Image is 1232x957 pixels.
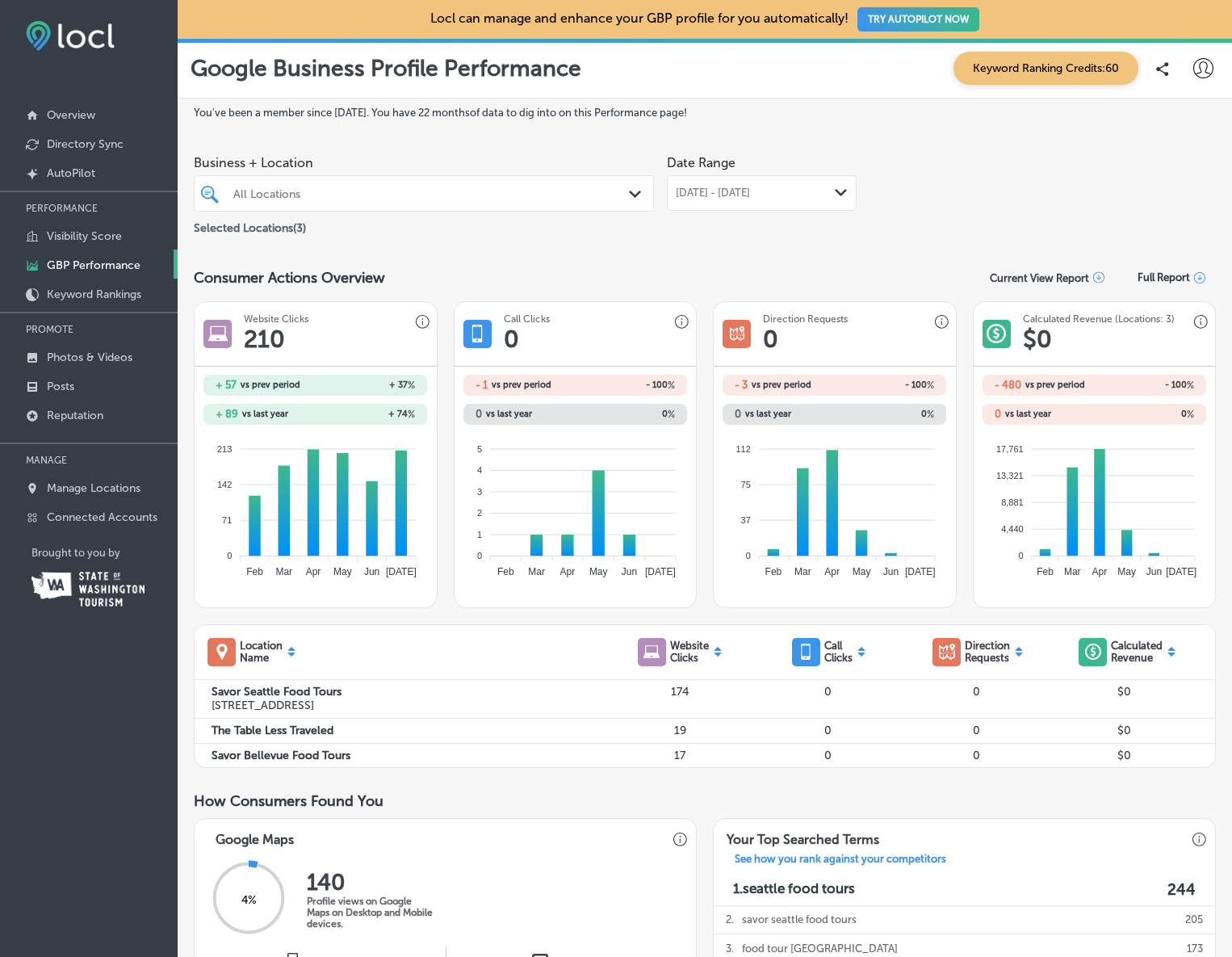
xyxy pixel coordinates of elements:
[1094,380,1194,391] h2: - 100
[233,187,631,200] div: All Locations
[676,187,750,199] span: [DATE] - [DATE]
[622,566,637,577] tspan: Jun
[1092,566,1107,577] tspan: Apr
[212,699,606,712] p: [STREET_ADDRESS]
[408,380,415,391] span: %
[486,409,532,418] span: vs last year
[1117,566,1136,577] tspan: May
[216,408,238,420] h2: + 89
[996,443,1024,453] tspan: 17,761
[244,325,285,354] h1: 210
[307,869,436,896] h2: 140
[754,749,902,762] p: 0
[714,819,892,852] h3: Your Top Searched Terms
[668,409,675,420] span: %
[824,640,853,664] p: Call Clicks
[194,215,306,235] p: Selected Locations ( 3 )
[47,380,74,393] p: Posts
[752,380,811,389] span: vs prev period
[47,350,132,364] p: Photos & Videos
[990,272,1089,284] p: Current View Report
[306,566,321,577] tspan: Apr
[316,409,416,420] h2: + 74
[217,480,232,489] tspan: 142
[1050,724,1198,737] p: $0
[477,443,482,453] tspan: 5
[194,155,654,170] span: Business + Location
[497,566,514,577] tspan: Feb
[1025,380,1085,389] span: vs prev period
[927,380,934,391] span: %
[47,258,140,272] p: GBP Performance
[1111,640,1163,664] p: Calculated Revenue
[47,137,124,151] p: Directory Sync
[316,380,416,391] h2: + 37
[575,409,675,420] h2: 0
[589,566,608,577] tspan: May
[995,408,1001,420] h2: 0
[333,566,352,577] tspan: May
[47,481,140,495] p: Manage Locations
[670,640,709,664] p: Website Clicks
[476,408,482,420] h2: 0
[746,551,751,560] tspan: 0
[1050,685,1198,699] p: $0
[733,880,855,899] p: 1. seattle food tours
[242,409,288,418] span: vs last year
[1167,880,1196,899] label: 244
[31,547,178,559] p: Brought to you by
[47,288,141,301] p: Keyword Rankings
[575,380,675,391] h2: - 100
[745,409,791,418] span: vs last year
[1023,325,1052,354] h1: $ 0
[240,640,283,664] p: Location Name
[477,529,482,539] tspan: 1
[902,685,1050,699] p: 0
[477,465,482,475] tspan: 4
[765,566,782,577] tspan: Feb
[26,21,115,51] img: fda3e92497d09a02dc62c9cd864e3231.png
[241,380,300,389] span: vs prev period
[1166,566,1196,577] tspan: [DATE]
[722,853,959,870] p: See how you rank against your competitors
[212,749,606,762] label: Savor Bellevue Food Tours
[477,551,482,560] tspan: 0
[1005,409,1051,418] span: vs last year
[307,896,436,930] p: Profile views on Google Maps on Desktop and Mobile devices.
[194,269,385,287] span: Consumer Actions Overview
[763,325,778,354] h1: 0
[741,515,751,525] tspan: 37
[668,380,675,391] span: %
[902,749,1050,762] p: 0
[645,566,676,577] tspan: [DATE]
[1187,409,1194,420] span: %
[735,379,748,391] h2: - 3
[606,749,754,762] p: 17
[241,892,257,906] span: 4 %
[31,572,145,607] img: Washington Tourism
[1094,409,1194,420] h2: 0
[559,566,575,577] tspan: Apr
[216,379,237,391] h2: + 57
[504,325,519,354] h1: 0
[1146,566,1161,577] tspan: Jun
[227,551,232,560] tspan: 0
[1037,566,1054,577] tspan: Feb
[927,409,934,420] span: %
[276,566,293,577] tspan: Mar
[726,905,734,934] p: 2 .
[883,566,899,577] tspan: Jun
[606,724,754,737] p: 19
[995,379,1021,391] h2: - 480
[47,166,95,180] p: AutoPilot
[794,566,811,577] tspan: Mar
[1187,380,1194,391] span: %
[763,313,848,325] h3: Direction Requests
[606,685,754,699] p: 174
[528,566,545,577] tspan: Mar
[1001,524,1024,534] tspan: 4,440
[246,566,263,577] tspan: Feb
[1185,905,1203,934] p: 205
[953,52,1138,85] span: Keyword Ranking Credits: 60
[835,380,935,391] h2: - 100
